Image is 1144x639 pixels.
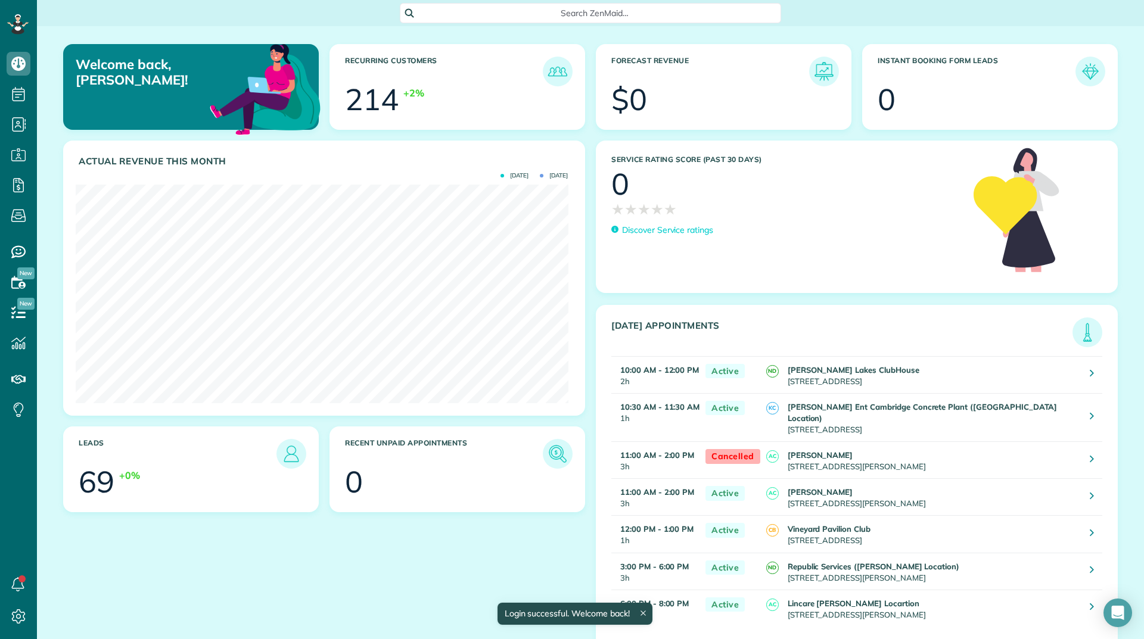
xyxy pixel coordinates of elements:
span: ND [766,365,779,378]
strong: 10:00 AM - 12:00 PM [620,365,699,375]
div: $0 [611,85,647,114]
span: ★ [624,199,638,220]
h3: Leads [79,439,276,469]
strong: 3:00 PM - 6:00 PM [620,562,689,571]
td: 1h [611,393,700,441]
img: icon_recurring_customers-cf858462ba22bcd05b5a5880d41d6543d210077de5bb9ebc9590e49fd87d84ed.png [546,60,570,83]
span: [DATE] [500,173,529,179]
td: [STREET_ADDRESS] [785,356,1081,393]
td: [STREET_ADDRESS][PERSON_NAME] [785,553,1081,590]
h3: Forecast Revenue [611,57,809,86]
td: [STREET_ADDRESS] [785,516,1081,553]
img: dashboard_welcome-42a62b7d889689a78055ac9021e634bf52bae3f8056760290aed330b23ab8690.png [207,30,323,146]
img: icon_leads-1bed01f49abd5b7fead27621c3d59655bb73ed531f8eeb49469d10e621d6b896.png [279,442,303,466]
div: 0 [345,467,363,497]
h3: Recent unpaid appointments [345,439,543,469]
h3: Recurring Customers [345,57,543,86]
strong: 11:00 AM - 2:00 PM [620,450,694,460]
span: Active [705,486,745,501]
span: Active [705,401,745,416]
div: +0% [119,469,140,482]
span: ★ [664,199,677,220]
strong: Vineyard Pavilion Club [788,524,871,534]
td: 2h [611,356,700,393]
td: [STREET_ADDRESS] [785,393,1081,441]
p: Discover Service ratings [622,224,713,236]
strong: 12:00 PM - 1:00 PM [620,524,694,534]
h3: Service Rating score (past 30 days) [611,155,962,164]
td: 3h [611,553,700,590]
div: 0 [878,85,896,114]
span: CB [766,524,779,537]
span: Active [705,364,745,379]
span: ★ [638,199,651,220]
td: 2h [611,590,700,626]
div: Open Intercom Messenger [1103,599,1132,627]
strong: 10:30 AM - 11:30 AM [620,402,700,412]
span: [DATE] [540,173,568,179]
span: AC [766,487,779,500]
strong: [PERSON_NAME] Ent Cambridge Concrete Plant ([GEOGRAPHIC_DATA] Location) [788,402,1058,423]
img: icon_forecast_revenue-8c13a41c7ed35a8dcfafea3cbb826a0462acb37728057bba2d056411b612bbbe.png [812,60,836,83]
strong: Republic Services ([PERSON_NAME] Location) [788,562,959,571]
span: ★ [611,199,624,220]
p: Welcome back, [PERSON_NAME]! [76,57,237,88]
td: [STREET_ADDRESS][PERSON_NAME] [785,479,1081,516]
td: 3h [611,442,700,479]
span: AC [766,450,779,463]
strong: Lincare [PERSON_NAME] Locartion [788,599,919,608]
td: 1h [611,516,700,553]
h3: Actual Revenue this month [79,156,573,167]
strong: 11:00 AM - 2:00 PM [620,487,694,497]
span: New [17,298,35,310]
img: icon_unpaid_appointments-47b8ce3997adf2238b356f14209ab4cced10bd1f174958f3ca8f1d0dd7fffeee.png [546,442,570,466]
span: New [17,267,35,279]
strong: [PERSON_NAME] [788,487,853,497]
span: KC [766,402,779,414]
img: icon_todays_appointments-901f7ab196bb0bea1936b74009e4eb5ffbc2d2711fa7634e0d609ed5ef32b18b.png [1075,320,1099,344]
div: 0 [611,169,629,199]
span: Active [705,560,745,575]
strong: 6:00 PM - 8:00 PM [620,599,689,608]
img: icon_form_leads-04211a6a04a5b2264e4ee56bc0799ec3eb69b7e499cbb523a139df1d13a81ae0.png [1078,60,1102,83]
div: 214 [345,85,399,114]
td: 3h [611,479,700,516]
h3: Instant Booking Form Leads [878,57,1075,86]
a: Discover Service ratings [611,224,713,236]
strong: [PERSON_NAME] Lakes ClubHouse [788,365,919,375]
div: +2% [403,86,424,100]
td: [STREET_ADDRESS][PERSON_NAME] [785,590,1081,626]
span: Active [705,597,745,612]
div: Login successful. Welcome back! [497,603,652,625]
strong: [PERSON_NAME] [788,450,853,460]
td: [STREET_ADDRESS][PERSON_NAME] [785,442,1081,479]
span: AC [766,599,779,611]
span: Cancelled [705,449,760,464]
span: Active [705,523,745,538]
span: ND [766,562,779,574]
span: ★ [651,199,664,220]
h3: [DATE] Appointments [611,320,1072,347]
div: 69 [79,467,114,497]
